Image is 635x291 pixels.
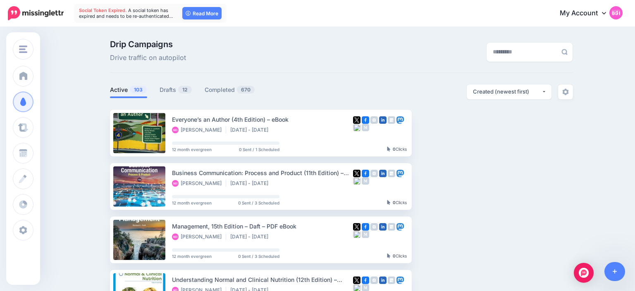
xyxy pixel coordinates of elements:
img: mastodon-square.png [396,116,404,124]
span: 103 [130,86,147,94]
a: My Account [551,3,623,24]
span: 12 month evergreen [172,147,212,152]
img: google_business-grey-square.png [388,170,395,177]
img: medium-grey-square.png [362,124,369,131]
div: Clicks [387,147,407,152]
img: instagram-grey-square.png [370,116,378,124]
img: google_business-grey-square.png [388,116,395,124]
img: pointer-grey-darker.png [387,200,391,205]
span: A social token has expired and needs to be re-authenticated… [79,7,173,19]
div: Clicks [387,254,407,259]
div: Business Communication: Process and Product (11th Edition) – eBook [172,168,353,178]
span: 12 month evergreen [172,254,212,258]
img: mastodon-square.png [396,277,404,284]
div: Open Intercom Messenger [574,263,594,283]
img: bluesky-grey-square.png [353,177,360,185]
div: Everyone’s an Author (4th Edition) – eBook [172,115,353,124]
li: [DATE] - [DATE] [230,127,272,133]
img: settings-grey.png [562,89,569,95]
span: 12 [178,86,192,94]
img: Missinglettr [8,6,64,20]
img: linkedin-square.png [379,116,387,124]
img: instagram-grey-square.png [370,277,378,284]
a: Drafts12 [160,85,192,95]
img: instagram-grey-square.png [370,170,378,177]
img: linkedin-square.png [379,277,387,284]
img: facebook-square.png [362,116,369,124]
img: twitter-square.png [353,170,360,177]
img: linkedin-square.png [379,170,387,177]
span: 670 [237,86,255,94]
img: mastodon-square.png [396,170,404,177]
img: medium-grey-square.png [362,231,369,238]
li: [PERSON_NAME] [172,180,226,187]
a: Completed670 [205,85,255,95]
img: facebook-square.png [362,277,369,284]
img: instagram-grey-square.png [370,223,378,231]
li: [PERSON_NAME] [172,127,226,133]
span: 0 Sent / 1 Scheduled [239,147,279,152]
img: twitter-square.png [353,277,360,284]
span: Social Token Expired. [79,7,127,13]
span: 12 month evergreen [172,201,212,205]
button: Created (newest first) [467,84,551,99]
span: Drive traffic on autopilot [110,53,186,63]
li: [DATE] - [DATE] [230,233,272,240]
img: medium-grey-square.png [362,177,369,185]
img: twitter-square.png [353,116,360,124]
span: Drip Campaigns [110,40,186,48]
img: bluesky-grey-square.png [353,124,360,131]
img: facebook-square.png [362,170,369,177]
img: pointer-grey-darker.png [387,253,391,258]
img: pointer-grey-darker.png [387,147,391,152]
span: 0 Sent / 3 Scheduled [238,254,279,258]
img: menu.png [19,46,27,53]
div: Understanding Normal and Clinical Nutrition (12th Edition) – eBook [172,275,353,284]
img: google_business-grey-square.png [388,277,395,284]
img: twitter-square.png [353,223,360,231]
img: mastodon-square.png [396,223,404,231]
b: 0 [393,200,396,205]
a: Read More [182,7,222,19]
img: linkedin-square.png [379,223,387,231]
img: google_business-grey-square.png [388,223,395,231]
img: bluesky-grey-square.png [353,231,360,238]
li: [DATE] - [DATE] [230,180,272,187]
li: [PERSON_NAME] [172,233,226,240]
img: facebook-square.png [362,223,369,231]
span: 0 Sent / 3 Scheduled [238,201,279,205]
b: 0 [393,147,396,152]
a: Active103 [110,85,147,95]
div: Clicks [387,200,407,205]
div: Created (newest first) [473,88,542,96]
div: Management, 15th Edition – Daft – PDF eBook [172,221,353,231]
b: 0 [393,253,396,258]
img: search-grey-6.png [561,49,568,55]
